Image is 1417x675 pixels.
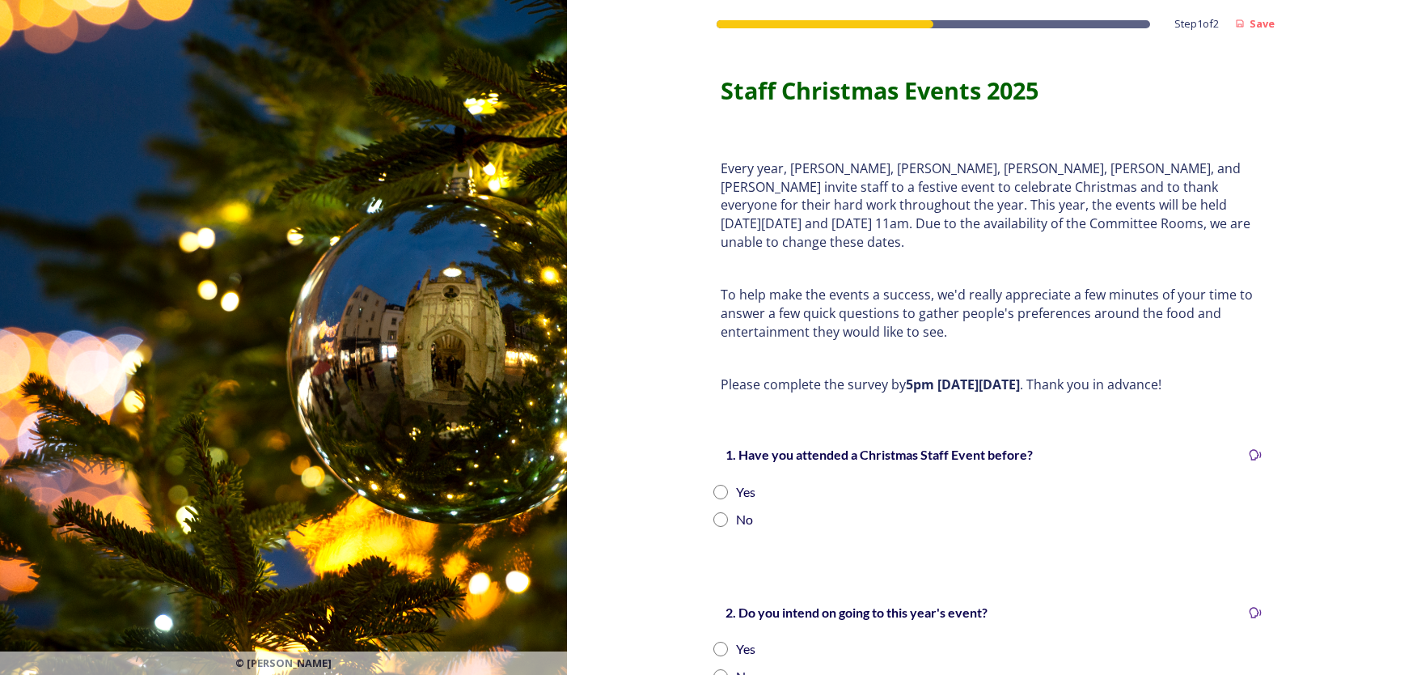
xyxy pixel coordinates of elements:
strong: Save [1250,16,1275,31]
p: Please complete the survey by . Thank you in advance! [721,376,1263,394]
div: Yes [736,482,755,502]
span: © [PERSON_NAME] [235,656,332,671]
strong: Staff Christmas Events 2025 [721,74,1038,106]
strong: 2. Do you intend on going to this year's event? [725,605,988,620]
p: Every year, [PERSON_NAME], [PERSON_NAME], [PERSON_NAME], [PERSON_NAME], and [PERSON_NAME] invite ... [721,159,1263,252]
strong: 5pm [DATE][DATE] [906,376,1020,393]
div: No [736,510,753,529]
span: Step 1 of 2 [1174,16,1219,32]
div: Yes [736,639,755,659]
strong: 1. Have you attended a Christmas Staff Event before? [725,447,1033,462]
p: To help make the events a success, we'd really appreciate a few minutes of your time to answer a ... [721,286,1263,341]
